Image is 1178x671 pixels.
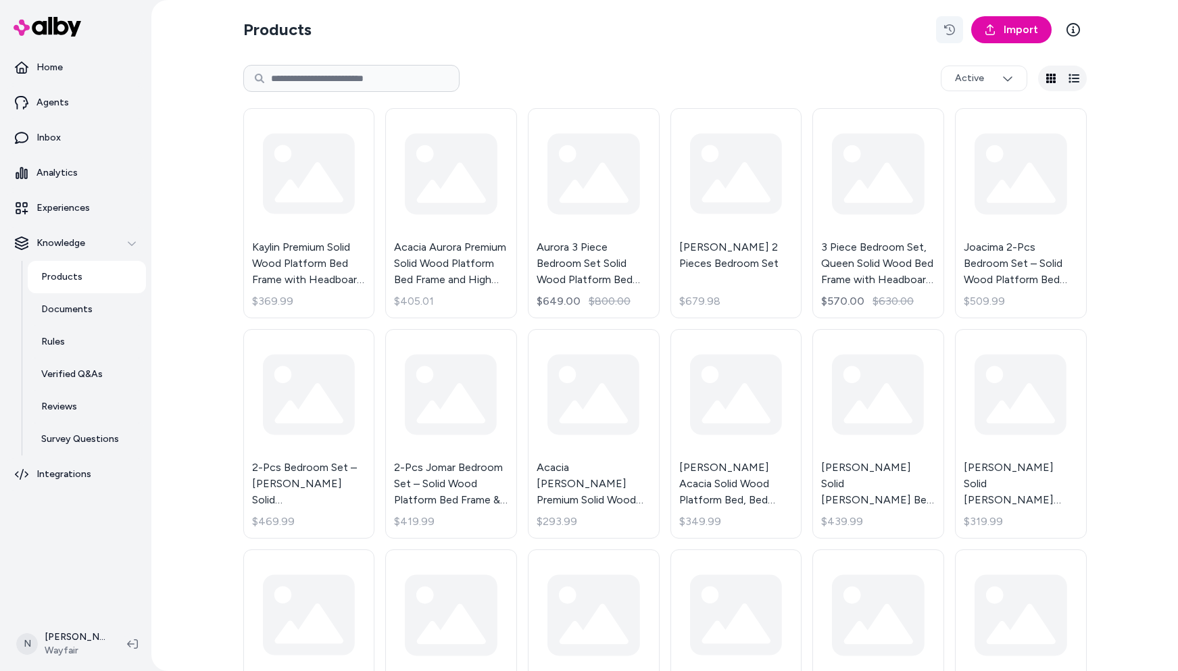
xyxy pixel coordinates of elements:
h2: Products [243,19,312,41]
a: [PERSON_NAME] 2 Pieces Bedroom Set$679.98 [670,108,802,318]
a: Home [5,51,146,84]
span: N [16,633,38,655]
button: N[PERSON_NAME]Wayfair [8,622,116,666]
a: Integrations [5,458,146,491]
p: Reviews [41,400,77,414]
a: Acacia Aurora Premium Solid Wood Platform Bed Frame and High Headboard, King Bed Frame with Headb... [385,108,517,318]
a: [PERSON_NAME] Acacia Solid Wood Platform Bed, Bed Frame with Headboard, Farmhouse Bed Frame Style... [670,329,802,539]
p: Products [41,270,82,284]
p: Rules [41,335,65,349]
a: Verified Q&As [28,358,146,391]
a: Rules [28,326,146,358]
button: Knowledge [5,227,146,259]
a: Inbox [5,122,146,154]
a: Products [28,261,146,293]
a: [PERSON_NAME] Solid [PERSON_NAME] [PERSON_NAME] Upholstered Bed Frame with Fabric Headboard, Cont... [955,329,1087,539]
p: [PERSON_NAME] [45,630,105,644]
a: Agents [5,86,146,119]
button: Active [941,66,1027,91]
a: Acacia [PERSON_NAME] Premium Solid Wood Bed Frame, Bed Frame with Headboard Included, Mid century... [528,329,660,539]
img: alby Logo [14,17,81,36]
span: Wayfair [45,644,105,657]
a: Survey Questions [28,423,146,455]
a: Import [971,16,1052,43]
p: Agents [36,96,69,109]
p: Verified Q&As [41,368,103,381]
a: Aurora 3 Piece Bedroom Set Solid Wood Platform Bed Frame with Headboard and Nightstand$649.00$800.00 [528,108,660,318]
p: Knowledge [36,237,85,250]
a: Analytics [5,157,146,189]
p: Analytics [36,166,78,180]
a: Kaylin Premium Solid Wood Platform Bed Frame with Headboard – 800 lb Capacity, No Box Spring Need... [243,108,375,318]
a: Reviews [28,391,146,423]
p: Integrations [36,468,91,481]
a: 2-Pcs Bedroom Set – [PERSON_NAME] Solid [PERSON_NAME] Platform Bed Frame & Matching Nightstand, S... [243,329,375,539]
a: 2-Pcs Jomar Bedroom Set – Solid Wood Platform Bed Frame & Matching Nightstand, Scandinavian Rusti... [385,329,517,539]
a: Experiences [5,192,146,224]
p: Home [36,61,63,74]
a: 3 Piece Bedroom Set, Queen Solid Wood Bed Frame with Headboard and 2 Nightstand, 800lbs Capacity$... [812,108,944,318]
a: [PERSON_NAME] Solid [PERSON_NAME] Bed Frame with Headboard$439.99 [812,329,944,539]
p: Survey Questions [41,432,119,446]
p: Experiences [36,201,90,215]
p: Documents [41,303,93,316]
a: Documents [28,293,146,326]
a: Joacima 2-Pcs Bedroom Set – Solid Wood Platform Bed Frame & Matching Nightstand, Mid-Century Mode... [955,108,1087,318]
span: Import [1004,22,1038,38]
p: Inbox [36,131,61,145]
